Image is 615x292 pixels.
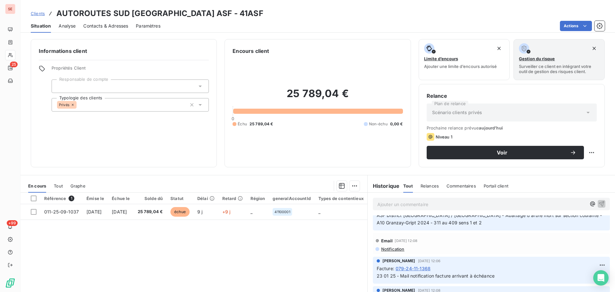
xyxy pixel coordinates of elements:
h6: Encours client [233,47,269,55]
span: Voir [434,150,570,155]
span: Privés [59,103,70,107]
span: Relances [421,183,439,188]
h3: AUTOROUTES SUD [GEOGRAPHIC_DATA] ASF - 41ASF [56,8,263,19]
span: Commentaires [447,183,476,188]
span: Tout [403,183,413,188]
span: En cours [28,183,46,188]
span: Échu [238,121,247,127]
span: _ [318,209,320,214]
span: 25 789,04 € [138,209,163,215]
button: Voir [427,146,584,159]
span: Limite d’encours [424,56,458,61]
span: échue [170,207,190,217]
div: Région [250,196,265,201]
span: +9 j [222,209,231,214]
input: Ajouter une valeur [77,102,82,108]
span: Prochaine relance prévue [427,125,597,130]
span: Situation [31,23,51,29]
h6: Relance [427,92,597,100]
div: Référence [44,196,79,201]
span: Scénario clients privés [432,109,482,116]
span: ASF District [GEOGRAPHIC_DATA] / [GEOGRAPHIC_DATA] - Abattage d'arbre mort sur section courante -... [377,213,603,225]
span: Paramètres [136,23,160,29]
span: Graphe [70,183,86,188]
span: Surveiller ce client en intégrant votre outil de gestion des risques client. [519,64,599,74]
div: generalAccountId [273,196,310,201]
img: Logo LeanPay [5,278,15,288]
button: Gestion du risqueSurveiller ce client en intégrant votre outil de gestion des risques client. [513,39,605,80]
span: Notification [381,246,405,252]
div: Types de contentieux [318,196,364,201]
span: +99 [7,220,18,226]
span: [DATE] 12:08 [395,239,417,243]
span: Contacts & Adresses [83,23,128,29]
span: 079-24-11-1368 [396,265,430,272]
span: [DATE] [86,209,102,214]
span: Propriétés Client [52,65,209,74]
span: Niveau 1 [436,134,452,139]
span: [PERSON_NAME] [382,258,415,264]
span: 0 [232,116,234,121]
div: Émise le [86,196,104,201]
div: Solde dû [138,196,163,201]
span: aujourd’hui [479,125,503,130]
button: Limite d’encoursAjouter une limite d’encours autorisé [419,39,510,80]
div: Open Intercom Messenger [593,270,609,286]
span: 0,00 € [390,121,403,127]
span: 25 [10,62,18,67]
div: Délai [197,196,215,201]
span: 25 789,04 € [250,121,273,127]
span: [DATE] [112,209,127,214]
span: [DATE] 12:06 [418,259,441,263]
span: Ajouter une limite d’encours autorisé [424,64,497,69]
h6: Informations client [39,47,209,55]
div: Échue le [112,196,130,201]
span: Facture : [377,265,394,272]
span: Portail client [484,183,508,188]
input: Ajouter une valeur [57,83,62,89]
button: Actions [560,21,592,31]
div: Statut [170,196,190,201]
span: Email [381,238,393,243]
span: Gestion du risque [519,56,555,61]
span: 41100001 [275,210,290,214]
span: Non-échu [369,121,388,127]
div: Retard [222,196,243,201]
span: _ [250,209,252,214]
span: Clients [31,11,45,16]
span: 23 01 25 - Mail notification facture arrivant à échéance [377,273,495,279]
span: Analyse [59,23,76,29]
div: SE [5,4,15,14]
h2: 25 789,04 € [233,87,403,106]
h6: Historique [368,182,400,190]
a: Clients [31,10,45,17]
span: 1 [69,196,74,201]
span: Tout [54,183,63,188]
span: 9 j [197,209,202,214]
span: 011-25-09-1037 [44,209,79,214]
